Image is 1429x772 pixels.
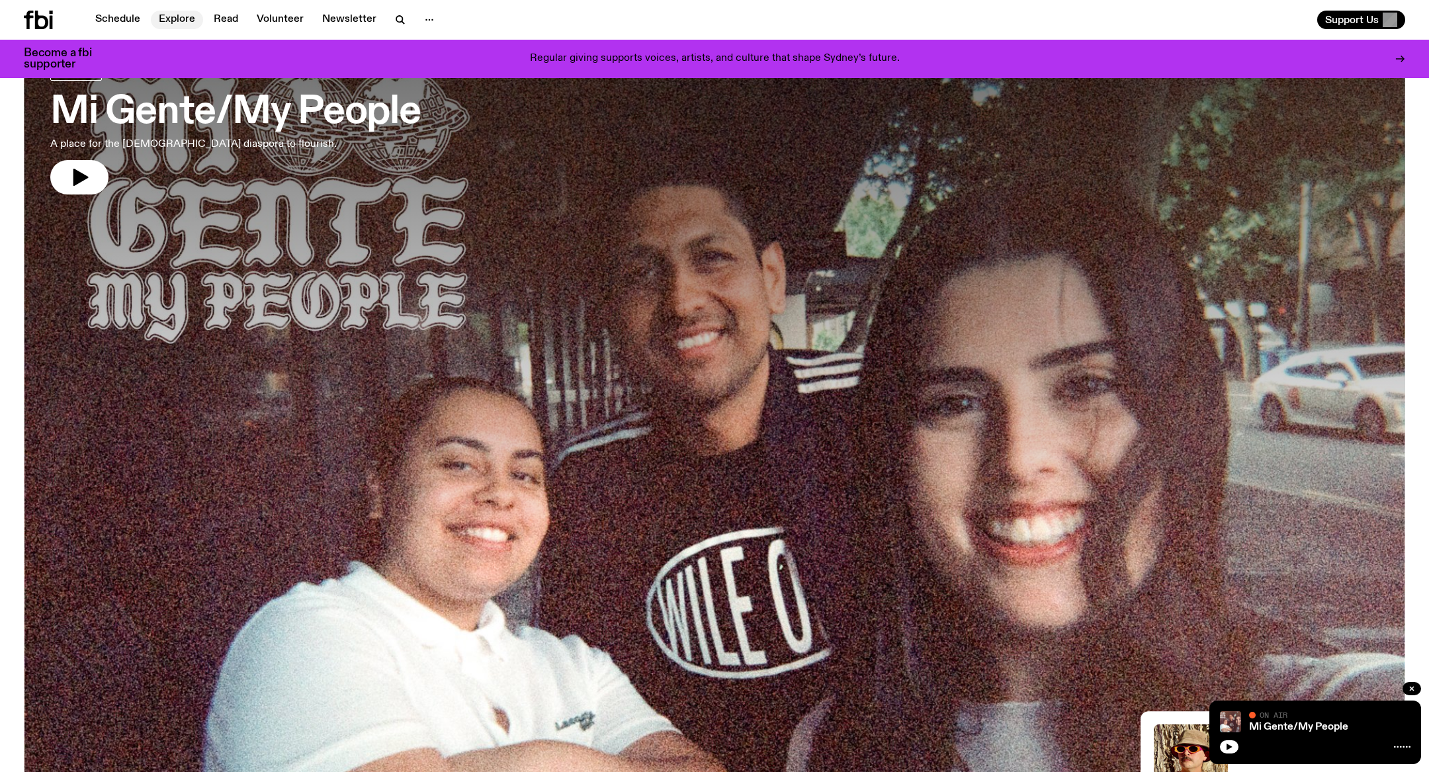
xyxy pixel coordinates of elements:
[50,136,389,152] p: A place for the [DEMOGRAPHIC_DATA] diaspora to flourish.
[314,11,384,29] a: Newsletter
[87,11,148,29] a: Schedule
[530,53,900,65] p: Regular giving supports voices, artists, and culture that shape Sydney’s future.
[151,11,203,29] a: Explore
[50,94,421,131] h3: Mi Gente/My People
[50,64,421,194] a: Mi Gente/My PeopleA place for the [DEMOGRAPHIC_DATA] diaspora to flourish.
[249,11,312,29] a: Volunteer
[1260,710,1287,719] span: On Air
[1325,14,1379,26] span: Support Us
[206,11,246,29] a: Read
[1317,11,1405,29] button: Support Us
[1249,722,1348,732] a: Mi Gente/My People
[24,48,108,70] h3: Become a fbi supporter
